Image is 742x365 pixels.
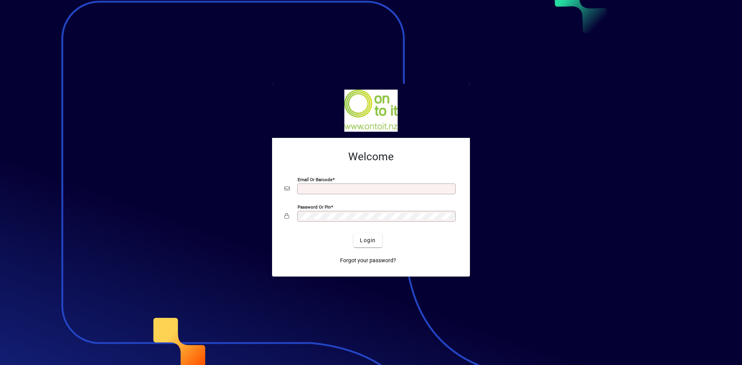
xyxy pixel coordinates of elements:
a: Forgot your password? [337,253,399,267]
span: Forgot your password? [340,256,396,265]
span: Login [360,236,376,244]
mat-label: Email or Barcode [298,177,332,182]
h2: Welcome [284,150,458,163]
button: Login [354,233,382,247]
mat-label: Password or Pin [298,204,331,210]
